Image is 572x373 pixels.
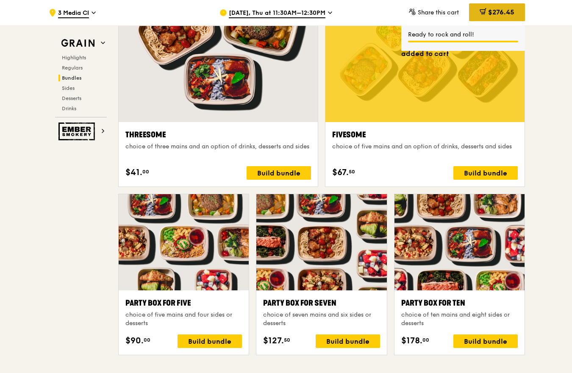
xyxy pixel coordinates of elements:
[488,8,514,16] span: $276.45
[58,9,89,18] span: 3 Media Cl
[62,75,82,81] span: Bundles
[349,168,355,175] span: 50
[332,142,518,151] div: choice of five mains and an option of drinks, desserts and sides
[284,337,290,343] span: 50
[453,166,518,180] div: Build bundle
[62,106,76,111] span: Drinks
[125,311,242,328] div: choice of five mains and four sides or desserts
[62,85,75,91] span: Sides
[332,129,518,141] div: Fivesome
[125,129,311,141] div: Threesome
[263,334,284,347] span: $127.
[62,65,83,71] span: Regulars
[263,311,380,328] div: choice of seven mains and six sides or desserts
[62,55,86,61] span: Highlights
[316,334,380,348] div: Build bundle
[58,122,97,140] img: Ember Smokery web logo
[453,334,518,348] div: Build bundle
[142,168,149,175] span: 00
[125,334,144,347] span: $90.
[247,166,311,180] div: Build bundle
[401,334,422,347] span: $178.
[125,142,311,151] div: choice of three mains and an option of drinks, desserts and sides
[418,9,459,16] span: Share this cart
[229,9,325,18] span: [DATE], Thu at 11:30AM–12:30PM
[125,166,142,179] span: $41.
[408,31,518,39] div: Ready to rock and roll!
[178,334,242,348] div: Build bundle
[332,166,349,179] span: $67.
[401,311,518,328] div: choice of ten mains and eight sides or desserts
[62,95,81,101] span: Desserts
[263,297,380,309] div: Party Box for Seven
[401,297,518,309] div: Party Box for Ten
[58,36,97,51] img: Grain web logo
[422,337,429,343] span: 00
[125,297,242,309] div: Party Box for Five
[144,337,150,343] span: 00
